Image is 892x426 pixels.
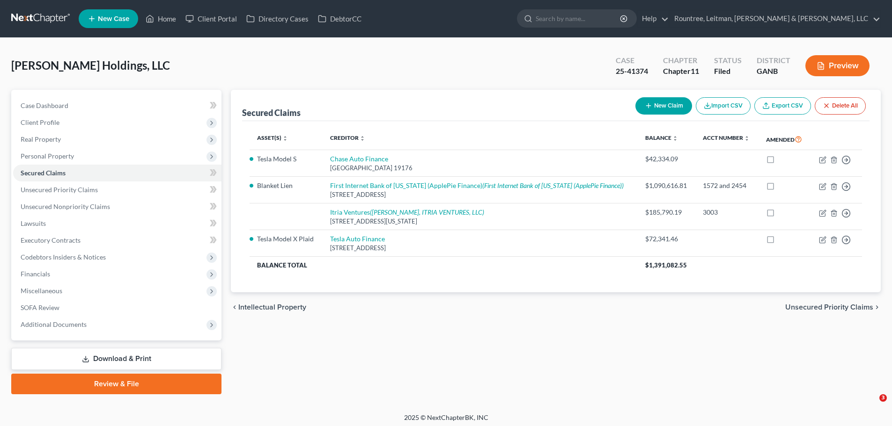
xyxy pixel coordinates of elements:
div: 3003 [703,208,751,217]
span: Client Profile [21,118,59,126]
i: chevron_left [231,303,238,311]
span: Personal Property [21,152,74,160]
span: $1,391,082.55 [645,261,687,269]
iframe: Intercom live chat [860,394,883,417]
div: $185,790.19 [645,208,688,217]
a: Home [141,10,181,27]
a: First Internet Bank of [US_STATE] (ApplePie Finance)(First Internet Bank of [US_STATE] (ApplePie ... [330,181,624,189]
span: Intellectual Property [238,303,306,311]
div: $72,341.46 [645,234,688,244]
a: Export CSV [754,97,811,115]
button: Preview [805,55,870,76]
span: 11 [691,66,699,75]
div: Case [616,55,648,66]
i: chevron_right [873,303,881,311]
a: DebtorCC [313,10,366,27]
span: 3 [879,394,887,402]
a: Unsecured Nonpriority Claims [13,198,221,215]
i: (First Internet Bank of [US_STATE] (ApplePie Finance)) [482,181,624,189]
button: New Claim [635,97,692,115]
i: unfold_more [360,136,365,141]
span: [PERSON_NAME] Holdings, LLC [11,58,170,72]
div: Chapter [663,66,699,77]
input: Search by name... [536,10,621,27]
th: Amended [759,129,811,150]
a: Unsecured Priority Claims [13,181,221,198]
div: District [757,55,790,66]
a: SOFA Review [13,299,221,316]
span: Additional Documents [21,320,87,328]
li: Blanket Lien [257,181,315,190]
a: Acct Number unfold_more [703,134,750,141]
a: Chase Auto Finance [330,155,388,163]
span: Secured Claims [21,169,66,177]
a: Asset(s) unfold_more [257,134,288,141]
a: Client Portal [181,10,242,27]
li: Tesla Model X Plaid [257,234,315,244]
button: Import CSV [696,97,751,115]
a: Tesla Auto Finance [330,235,385,243]
button: chevron_left Intellectual Property [231,303,306,311]
i: ([PERSON_NAME], ITRIA VENTURES, LLC) [370,208,484,216]
a: Help [637,10,669,27]
a: Lawsuits [13,215,221,232]
div: 1572 and 2454 [703,181,751,190]
a: Download & Print [11,348,221,370]
a: Executory Contracts [13,232,221,249]
a: Review & File [11,374,221,394]
div: GANB [757,66,790,77]
span: Case Dashboard [21,101,68,109]
a: Balance unfold_more [645,134,678,141]
a: Directory Cases [242,10,313,27]
div: Secured Claims [242,107,301,118]
span: New Case [98,15,129,22]
div: [STREET_ADDRESS] [330,244,630,253]
div: Filed [714,66,742,77]
span: Codebtors Insiders & Notices [21,253,106,261]
a: Case Dashboard [13,97,221,114]
span: Unsecured Priority Claims [21,186,98,194]
i: unfold_more [672,136,678,141]
i: unfold_more [282,136,288,141]
button: Unsecured Priority Claims chevron_right [785,303,881,311]
a: Creditor unfold_more [330,134,365,141]
th: Balance Total [250,257,637,274]
i: unfold_more [744,136,750,141]
div: Status [714,55,742,66]
a: Secured Claims [13,165,221,181]
span: Real Property [21,135,61,143]
div: [STREET_ADDRESS] [330,190,630,199]
a: Rountree, Leitman, [PERSON_NAME] & [PERSON_NAME], LLC [670,10,880,27]
span: Executory Contracts [21,236,81,244]
span: Lawsuits [21,219,46,227]
div: 25-41374 [616,66,648,77]
span: Unsecured Priority Claims [785,303,873,311]
div: [STREET_ADDRESS][US_STATE] [330,217,630,226]
span: SOFA Review [21,303,59,311]
div: $1,090,616.81 [645,181,688,190]
div: [GEOGRAPHIC_DATA] 19176 [330,164,630,173]
li: Tesla Model S [257,154,315,164]
a: Itria Ventures([PERSON_NAME], ITRIA VENTURES, LLC) [330,208,484,216]
div: $42,334.09 [645,154,688,164]
span: Financials [21,270,50,278]
span: Miscellaneous [21,287,62,295]
span: Unsecured Nonpriority Claims [21,202,110,210]
button: Delete All [815,97,866,115]
div: Chapter [663,55,699,66]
